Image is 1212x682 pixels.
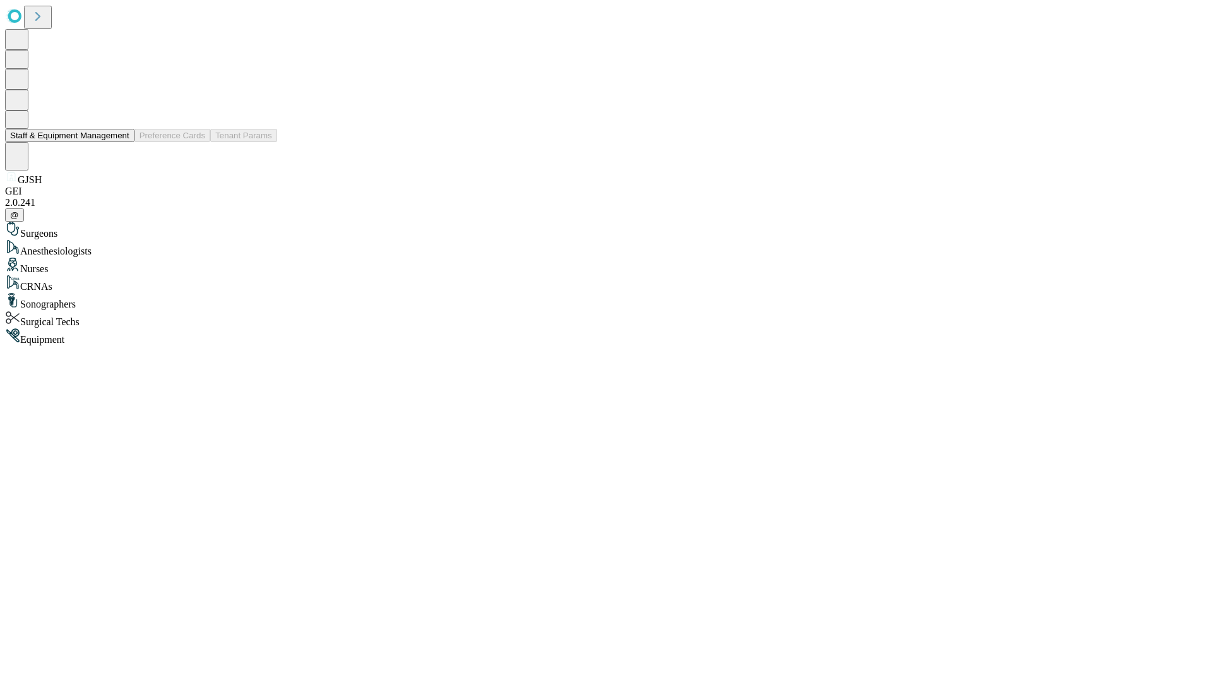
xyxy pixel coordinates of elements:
div: GEI [5,186,1207,197]
span: GJSH [18,174,42,185]
button: @ [5,208,24,222]
div: 2.0.241 [5,197,1207,208]
div: Sonographers [5,292,1207,310]
div: Anesthesiologists [5,239,1207,257]
button: Tenant Params [210,129,277,142]
button: Preference Cards [134,129,210,142]
div: Surgeons [5,222,1207,239]
button: Staff & Equipment Management [5,129,134,142]
span: @ [10,210,19,220]
div: Equipment [5,328,1207,345]
div: Nurses [5,257,1207,275]
div: CRNAs [5,275,1207,292]
div: Surgical Techs [5,310,1207,328]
